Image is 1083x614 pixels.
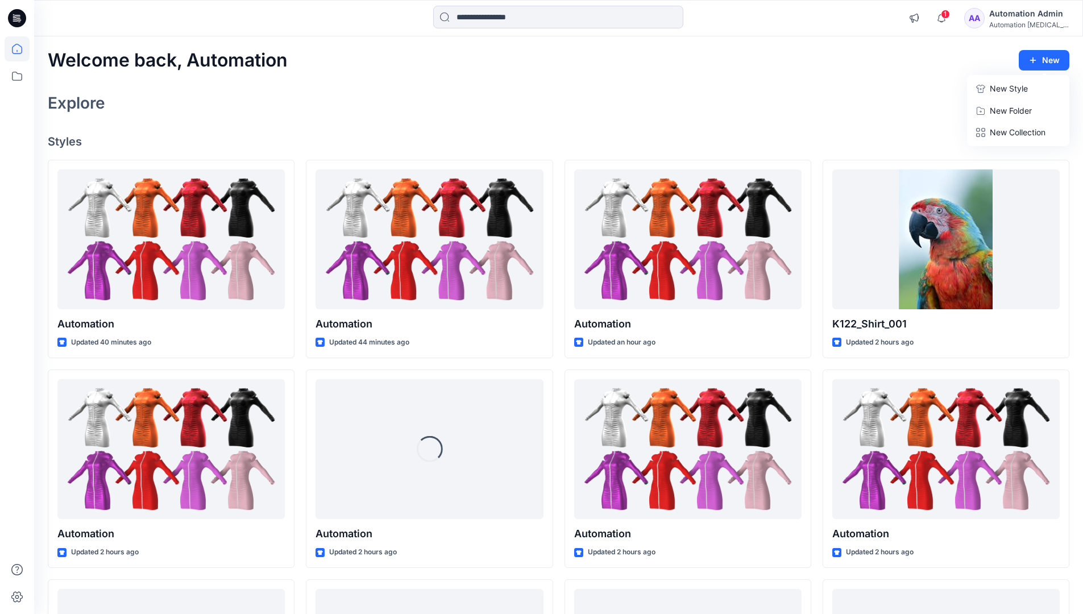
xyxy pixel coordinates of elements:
[574,379,802,520] a: Automation
[832,526,1060,542] p: Automation
[588,337,655,349] p: Updated an hour ago
[57,379,285,520] a: Automation
[969,77,1067,100] a: New Style
[329,337,409,349] p: Updated 44 minutes ago
[57,526,285,542] p: Automation
[832,316,1060,332] p: K122_Shirt_001
[832,169,1060,310] a: K122_Shirt_001
[316,316,543,332] p: Automation
[574,169,802,310] a: Automation
[832,379,1060,520] a: Automation
[990,82,1028,96] p: New Style
[57,169,285,310] a: Automation
[574,526,802,542] p: Automation
[588,546,655,558] p: Updated 2 hours ago
[57,316,285,332] p: Automation
[329,546,397,558] p: Updated 2 hours ago
[71,337,151,349] p: Updated 40 minutes ago
[846,546,914,558] p: Updated 2 hours ago
[990,105,1032,117] p: New Folder
[964,8,985,28] div: AA
[574,316,802,332] p: Automation
[1019,50,1069,70] button: New
[48,135,1069,148] h4: Styles
[846,337,914,349] p: Updated 2 hours ago
[48,50,288,71] h2: Welcome back, Automation
[316,169,543,310] a: Automation
[316,526,543,542] p: Automation
[989,7,1069,20] div: Automation Admin
[941,10,950,19] span: 1
[989,20,1069,29] div: Automation [MEDICAL_DATA]...
[990,126,1045,139] p: New Collection
[71,546,139,558] p: Updated 2 hours ago
[48,94,105,112] h2: Explore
